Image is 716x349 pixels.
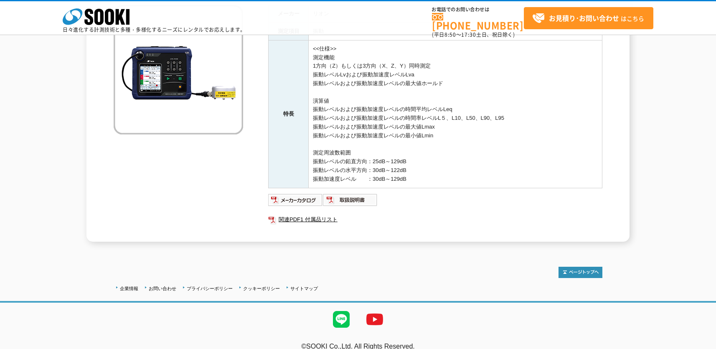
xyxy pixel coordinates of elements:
img: YouTube [358,303,391,336]
p: 日々進化する計測技術と多種・多様化するニーズにレンタルでお応えします。 [63,27,246,32]
a: お見積り･お問い合わせはこちら [524,7,653,29]
td: <<仕様>> 測定機能 1方向（Z）もしくは3方向（X、Z、Y）同時測定 振動レベルLvおよび振動加速度レベルLva 振動レベルおよび振動加速度レベルの最大値ホールド 演算値 振動レベルおよび振... [309,40,602,188]
img: 取扱説明書 [323,193,378,207]
a: サイトマップ [290,286,318,291]
span: お電話でのお問い合わせは [432,7,524,12]
a: [PHONE_NUMBER] [432,13,524,30]
span: はこちら [532,12,644,25]
strong: お見積り･お問い合わせ [549,13,619,23]
span: (平日 ～ 土日、祝日除く) [432,31,515,38]
a: クッキーポリシー [243,286,280,291]
img: 振動レベル計 VM-57EX [114,5,243,134]
a: メーカーカタログ [268,199,323,205]
img: LINE [325,303,358,336]
a: お問い合わせ [149,286,176,291]
a: 企業情報 [120,286,138,291]
a: 関連PDF1 付属品リスト [268,214,602,225]
a: プライバシーポリシー [187,286,233,291]
span: 17:30 [461,31,476,38]
th: 特長 [269,40,309,188]
a: 取扱説明書 [323,199,378,205]
img: メーカーカタログ [268,193,323,207]
span: 8:50 [444,31,456,38]
img: トップページへ [559,267,602,278]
